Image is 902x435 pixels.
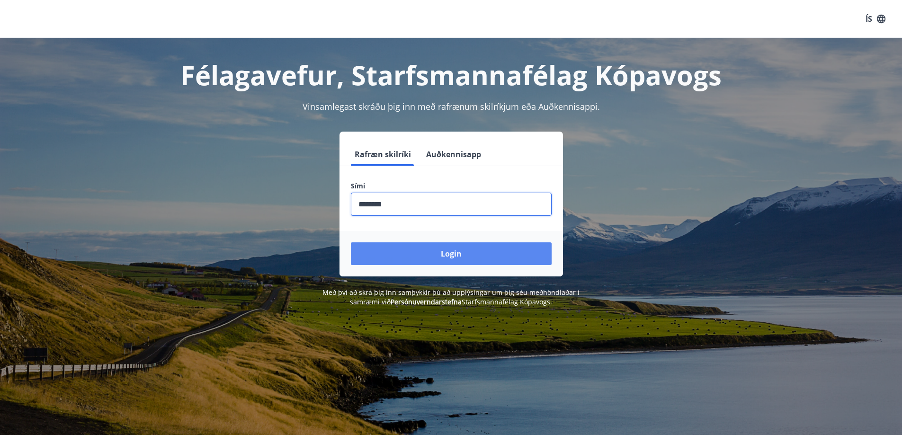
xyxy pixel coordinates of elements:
[860,10,891,27] button: ÍS
[351,242,552,265] button: Login
[422,143,485,166] button: Auðkennisapp
[122,57,781,93] h1: Félagavefur, Starfsmannafélag Kópavogs
[351,181,552,191] label: Sími
[303,101,600,112] span: Vinsamlegast skráðu þig inn með rafrænum skilríkjum eða Auðkennisappi.
[322,288,580,306] span: Með því að skrá þig inn samþykkir þú að upplýsingar um þig séu meðhöndlaðar í samræmi við Starfsm...
[351,143,415,166] button: Rafræn skilríki
[391,297,462,306] a: Persónuverndarstefna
